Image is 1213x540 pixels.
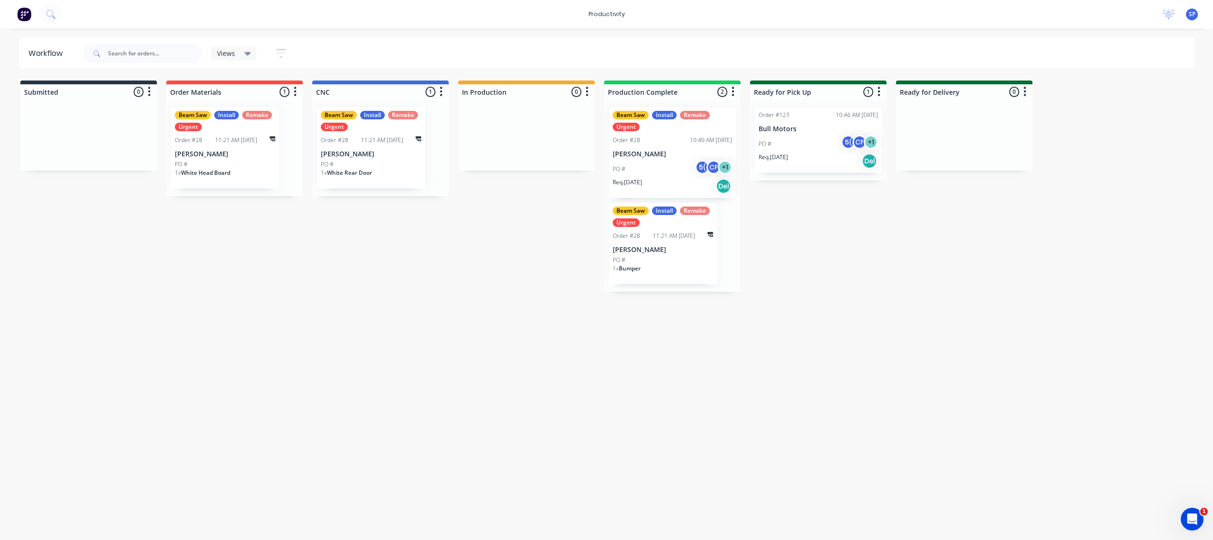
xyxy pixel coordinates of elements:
div: 11:21 AM [DATE] [361,136,403,144]
div: Remake [680,207,710,215]
img: Factory [17,7,31,21]
span: Bumper [619,264,641,272]
input: Search for orders... [108,44,202,63]
span: 1 [1200,508,1208,515]
p: [PERSON_NAME] [613,246,713,254]
div: Del [862,153,877,169]
span: White Head Board [181,169,230,177]
div: Order #28 [613,232,640,240]
div: Order #28 [321,136,348,144]
p: Req. [DATE] [759,153,788,162]
div: + 1 [864,135,878,149]
div: 11:21 AM [DATE] [653,232,695,240]
div: CF [706,160,721,174]
p: [PERSON_NAME] [175,150,275,158]
p: PO # [321,160,334,169]
div: Beam Saw [321,111,357,119]
span: Views [217,48,235,58]
div: Workflow [28,48,67,59]
div: + 1 [718,160,732,174]
p: [PERSON_NAME] [613,150,732,158]
div: Urgent [613,123,640,131]
div: Order #28 [175,136,202,144]
p: [PERSON_NAME] [321,150,421,158]
div: Del [716,179,731,194]
div: Install [360,111,385,119]
div: Remake [242,111,272,119]
div: Urgent [175,123,202,131]
p: Req. [DATE] [613,178,642,187]
div: productivity [584,7,630,21]
p: PO # [759,140,771,148]
div: Urgent [613,218,640,227]
div: Beam Saw [613,207,649,215]
div: Beam SawInstallRemakeUrgentOrder #2811:21 AM [DATE][PERSON_NAME]PO #1xWhite Head Board [171,107,279,189]
span: White Rear Door [327,169,372,177]
div: 10:46 AM [DATE] [836,111,878,119]
div: 5( [841,135,855,149]
div: Install [652,207,677,215]
div: Beam SawInstallRemakeUrgentOrder #2811:21 AM [DATE][PERSON_NAME]PO #1xWhite Rear Door [317,107,425,189]
span: 1 x [613,264,619,272]
div: Order #28 [613,136,640,144]
div: Install [652,111,677,119]
div: Order #123 [759,111,789,119]
p: Bull Motors [759,125,878,133]
div: Order #12310:46 AM [DATE]Bull MotorsPO #5(CF+1Req.[DATE]Del [755,107,882,173]
div: Remake [388,111,418,119]
div: Remake [680,111,710,119]
p: PO # [175,160,188,169]
p: PO # [613,165,625,173]
div: 11:21 AM [DATE] [215,136,257,144]
div: Beam Saw [175,111,211,119]
span: 1 x [321,169,327,177]
div: Install [214,111,239,119]
span: 1 x [175,169,181,177]
div: 10:40 AM [DATE] [690,136,732,144]
p: PO # [613,256,625,264]
div: Beam SawInstallRemakeUrgentOrder #2810:40 AM [DATE][PERSON_NAME]PO #5(CF+1Req.[DATE]Del [609,107,736,198]
iframe: Intercom live chat [1181,508,1204,531]
div: Urgent [321,123,348,131]
div: 5( [695,160,709,174]
div: Beam SawInstallRemakeUrgentOrder #2811:21 AM [DATE][PERSON_NAME]PO #1xBumper [609,203,717,284]
div: CF [852,135,867,149]
span: SP [1189,10,1195,18]
div: Beam Saw [613,111,649,119]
